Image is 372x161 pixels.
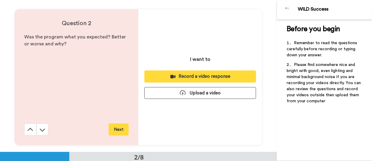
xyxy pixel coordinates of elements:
[280,2,295,17] img: Profile Image
[287,25,340,33] span: Before you begin
[149,73,251,80] div: Record a video response
[24,19,129,28] h4: Question 2
[190,56,210,63] p: I want to
[24,34,127,46] span: Was the program what you expected? Better or worse and why?
[144,87,256,99] button: Upload a video
[298,6,372,12] div: WILD Success
[287,41,359,57] span: Remember to read the questions carefully before recording or typing down your answer.
[287,63,362,103] span: Please find somewhere nice and bright with good, even lighting and minimal background noise if yo...
[144,71,256,82] button: Record a video response
[109,123,129,136] button: Next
